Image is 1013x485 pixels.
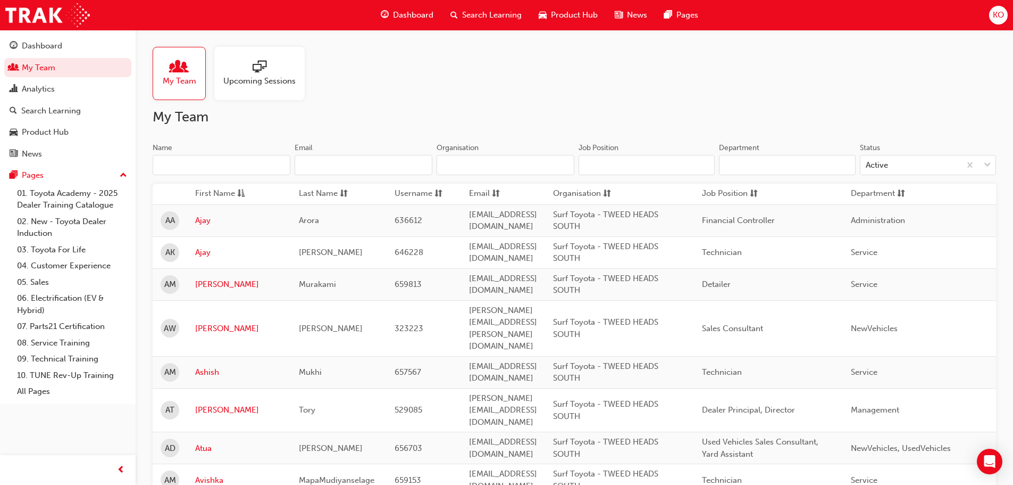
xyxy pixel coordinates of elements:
span: Mukhi [299,367,322,377]
span: Surf Toyota - TWEED HEADS SOUTH [553,437,658,459]
span: Surf Toyota - TWEED HEADS SOUTH [553,210,658,232]
span: Murakami [299,280,336,289]
a: Ashish [195,366,283,379]
span: [PERSON_NAME][EMAIL_ADDRESS][DOMAIN_NAME] [469,393,537,427]
a: [PERSON_NAME] [195,323,283,335]
button: First Nameasc-icon [195,187,254,201]
a: 02. New - Toyota Dealer Induction [13,213,131,242]
span: News [627,9,647,21]
span: Department [851,187,895,201]
span: search-icon [10,106,17,116]
input: Organisation [437,155,574,175]
span: 659153 [395,475,421,485]
span: search-icon [450,9,458,22]
span: Administration [851,216,905,225]
span: sorting-icon [897,187,905,201]
span: Sales Consultant [702,324,763,333]
span: AM [164,366,176,379]
div: News [22,148,42,160]
div: Organisation [437,143,479,153]
span: sorting-icon [750,187,758,201]
span: First Name [195,187,235,201]
button: Pages [4,166,131,185]
span: Username [395,187,432,201]
span: Surf Toyota - TWEED HEADS SOUTH [553,317,658,339]
span: Management [851,405,899,415]
span: Surf Toyota - TWEED HEADS SOUTH [553,399,658,421]
a: Ajay [195,246,283,259]
span: KO [993,9,1004,21]
button: Usernamesorting-icon [395,187,453,201]
span: [EMAIL_ADDRESS][DOMAIN_NAME] [469,437,537,459]
span: up-icon [120,169,127,183]
button: DashboardMy TeamAnalyticsSearch LearningProduct HubNews [4,34,131,166]
span: AD [165,442,175,455]
span: 657567 [395,367,421,377]
span: news-icon [615,9,623,22]
span: AW [164,323,176,335]
button: Last Namesorting-icon [299,187,357,201]
div: Department [719,143,759,153]
input: Department [719,155,855,175]
a: All Pages [13,383,131,400]
span: news-icon [10,150,18,159]
span: 529085 [395,405,422,415]
span: [PERSON_NAME][EMAIL_ADDRESS][PERSON_NAME][DOMAIN_NAME] [469,306,537,351]
a: guage-iconDashboard [372,4,442,26]
span: Service [851,248,877,257]
span: sorting-icon [434,187,442,201]
a: car-iconProduct Hub [530,4,606,26]
a: 09. Technical Training [13,351,131,367]
a: My Team [153,47,214,100]
span: AK [165,246,175,259]
a: Search Learning [4,101,131,121]
span: Organisation [553,187,601,201]
span: NewVehicles, UsedVehicles [851,443,951,453]
span: Tory [299,405,315,415]
div: Status [860,143,880,153]
a: News [4,144,131,164]
span: car-icon [10,128,18,137]
a: Analytics [4,79,131,99]
span: Product Hub [551,9,598,21]
a: [PERSON_NAME] [195,404,283,416]
img: Trak [5,3,90,27]
input: Name [153,155,290,175]
span: Upcoming Sessions [223,75,296,87]
span: Used Vehicles Sales Consultant, Yard Assistant [702,437,818,459]
span: Last Name [299,187,338,201]
button: Departmentsorting-icon [851,187,909,201]
span: MapaMudiyanselage [299,475,374,485]
span: down-icon [984,159,991,172]
a: Ajay [195,215,283,227]
a: 04. Customer Experience [13,258,131,274]
span: sorting-icon [492,187,500,201]
span: [EMAIL_ADDRESS][DOMAIN_NAME] [469,361,537,383]
div: Email [295,143,313,153]
span: Dealer Principal, Director [702,405,795,415]
a: 10. TUNE Rev-Up Training [13,367,131,384]
span: people-icon [172,60,186,75]
span: 636612 [395,216,422,225]
span: AA [165,215,175,227]
span: Service [851,367,877,377]
a: 07. Parts21 Certification [13,318,131,335]
span: Service [851,475,877,485]
span: 323223 [395,324,423,333]
div: Analytics [22,83,55,95]
span: AM [164,278,176,291]
a: 03. Toyota For Life [13,242,131,258]
span: [PERSON_NAME] [299,443,363,453]
span: Arora [299,216,319,225]
span: Surf Toyota - TWEED HEADS SOUTH [553,361,658,383]
span: Financial Controller [702,216,775,225]
span: [EMAIL_ADDRESS][DOMAIN_NAME] [469,274,537,295]
span: NewVehicles [851,324,898,333]
span: My Team [163,75,196,87]
div: Pages [22,169,44,182]
a: 06. Electrification (EV & Hybrid) [13,290,131,318]
span: car-icon [539,9,547,22]
span: sessionType_ONLINE_URL-icon [253,60,266,75]
span: sorting-icon [603,187,611,201]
